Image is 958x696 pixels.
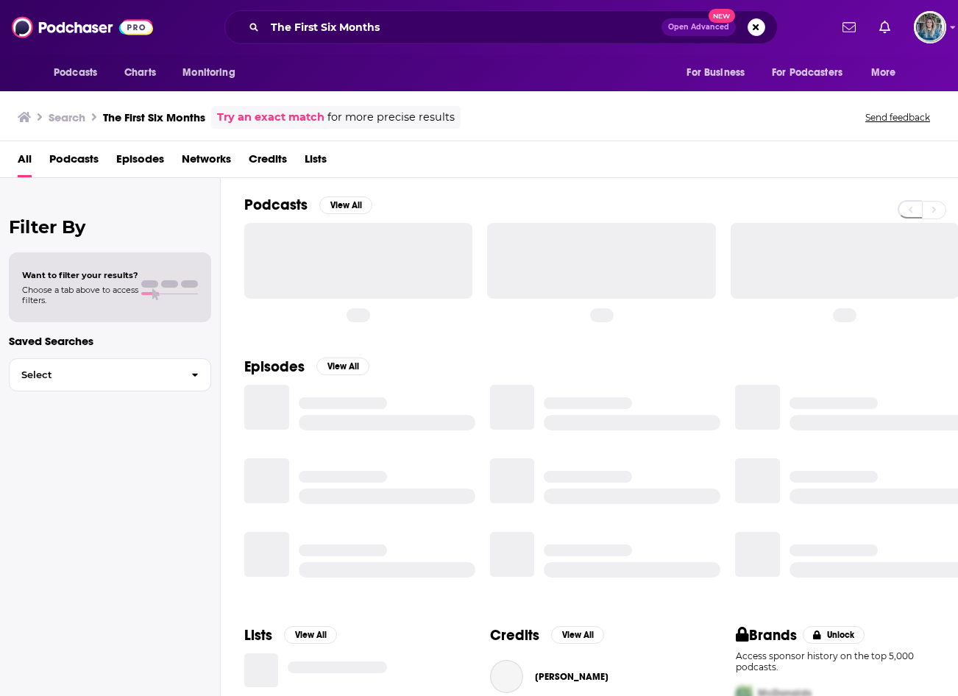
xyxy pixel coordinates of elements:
img: Podchaser - Follow, Share and Rate Podcasts [12,13,153,41]
button: Send feedback [861,111,934,124]
p: Access sponsor history on the top 5,000 podcasts. [736,650,934,672]
span: Charts [124,63,156,83]
span: Podcasts [54,63,97,83]
button: Unlock [803,626,865,644]
h2: Credits [490,626,539,644]
button: open menu [172,59,254,87]
h3: Search [49,110,85,124]
span: Choose a tab above to access filters. [22,285,138,305]
span: for more precise results [327,109,455,126]
button: Select [9,358,211,391]
a: ListsView All [244,626,337,644]
span: More [871,63,896,83]
a: Reince Priebus [535,671,608,683]
button: Open AdvancedNew [661,18,736,36]
span: Select [10,370,180,380]
button: open menu [676,59,763,87]
a: Charts [115,59,165,87]
button: View All [284,626,337,644]
h2: Podcasts [244,196,308,214]
span: For Podcasters [772,63,842,83]
a: EpisodesView All [244,358,369,376]
img: User Profile [914,11,946,43]
button: open menu [762,59,864,87]
p: Saved Searches [9,334,211,348]
a: Lists [305,147,327,177]
button: open menu [861,59,915,87]
a: Episodes [116,147,164,177]
a: Networks [182,147,231,177]
h2: Lists [244,626,272,644]
a: Show notifications dropdown [873,15,896,40]
button: View All [319,196,372,214]
a: PodcastsView All [244,196,372,214]
span: [PERSON_NAME] [535,671,608,683]
span: New [709,9,735,23]
h2: Filter By [9,216,211,238]
button: View All [316,358,369,375]
h2: Episodes [244,358,305,376]
a: Try an exact match [217,109,324,126]
a: Show notifications dropdown [837,15,862,40]
input: Search podcasts, credits, & more... [265,15,661,39]
span: Open Advanced [668,24,729,31]
span: For Business [686,63,745,83]
h2: Brands [736,626,797,644]
a: Reince Priebus [490,660,523,693]
span: Logged in as EllaDavidson [914,11,946,43]
span: Want to filter your results? [22,270,138,280]
a: All [18,147,32,177]
span: Monitoring [182,63,235,83]
div: Search podcasts, credits, & more... [224,10,778,44]
button: Show profile menu [914,11,946,43]
button: open menu [43,59,116,87]
h3: The First Six Months [103,110,205,124]
a: Credits [249,147,287,177]
a: CreditsView All [490,626,604,644]
a: Podcasts [49,147,99,177]
button: View All [551,626,604,644]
